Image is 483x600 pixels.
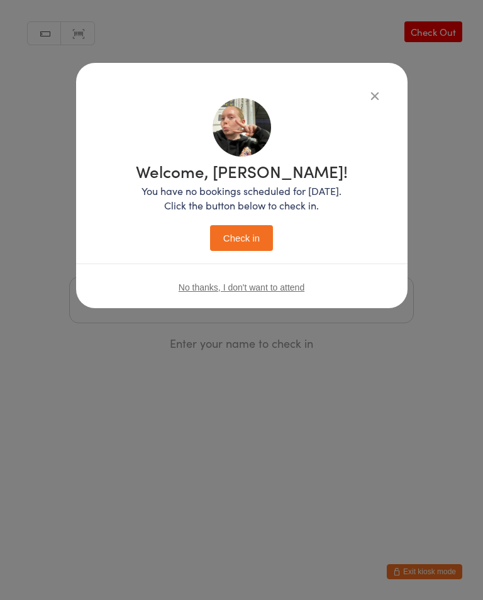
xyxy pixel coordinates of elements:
[213,98,271,157] img: image1754033835.png
[136,163,348,179] h1: Welcome, [PERSON_NAME]!
[136,184,348,213] p: You have no bookings scheduled for [DATE]. Click the button below to check in.
[179,282,304,292] button: No thanks, I don't want to attend
[210,225,273,251] button: Check in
